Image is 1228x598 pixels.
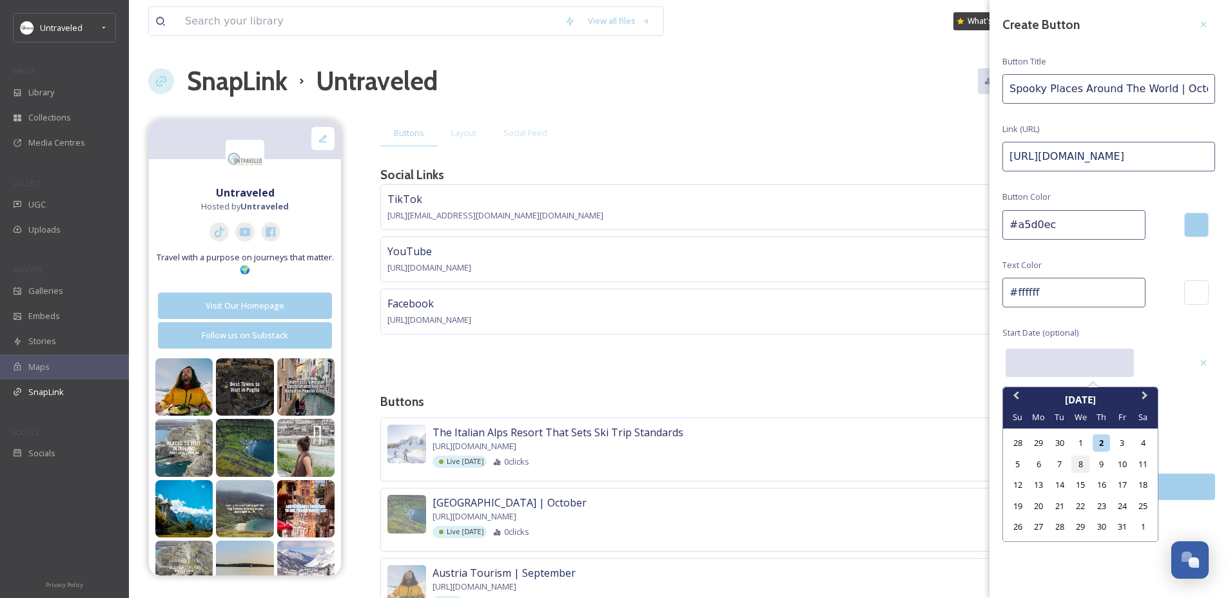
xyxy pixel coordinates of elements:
[1071,476,1089,494] div: Choose Wednesday, October 15th, 2025
[28,198,46,211] span: UGC
[158,293,332,319] button: Visit Our Homepage
[1113,476,1131,494] div: Choose Friday, October 17th, 2025
[1071,434,1089,452] div: Choose Wednesday, October 1st, 2025
[387,244,432,258] span: YouTube
[1051,497,1068,515] div: Choose Tuesday, October 21st, 2025
[1002,142,1215,171] input: https://www.snapsea.io
[387,192,422,206] span: TikTok
[380,166,444,184] h3: Social Links
[1093,409,1110,426] div: Th
[28,447,55,459] span: Socials
[13,178,41,188] span: COLLECT
[387,314,471,325] span: [URL][DOMAIN_NAME]
[387,296,434,311] span: Facebook
[1135,456,1152,473] div: Choose Saturday, October 11th, 2025
[1030,497,1048,515] div: Choose Monday, October 20th, 2025
[179,7,558,35] input: Search your library
[504,456,529,468] span: 0 clicks
[1113,434,1131,452] div: Choose Friday, October 3rd, 2025
[28,137,85,149] span: Media Centres
[1030,434,1048,452] div: Choose Monday, September 29th, 2025
[433,581,516,593] span: [URL][DOMAIN_NAME]
[1051,409,1068,426] div: Tu
[387,495,426,534] img: f8a8a157-76dc-4e9b-ac10-a8e2e0be2911.jpg
[158,322,332,349] button: Follow us on Substack
[1051,456,1068,473] div: Choose Tuesday, October 7th, 2025
[28,335,56,347] span: Stories
[1051,518,1068,535] div: Choose Tuesday, October 28th, 2025
[1002,327,1078,339] span: Start Date (optional)
[13,66,35,76] span: MEDIA
[165,329,325,342] div: Follow us on Substack
[1002,123,1039,135] span: Link (URL)
[216,186,275,200] strong: Untraveled
[1093,476,1110,494] div: Choose Thursday, October 16th, 2025
[1093,518,1110,535] div: Choose Thursday, October 30th, 2025
[978,68,1047,93] a: Analytics
[380,392,1209,411] h3: Buttons
[1009,518,1026,535] div: Choose Sunday, October 26th, 2025
[1071,409,1089,426] div: We
[187,62,288,101] a: SnapLink
[1071,497,1089,515] div: Choose Wednesday, October 22nd, 2025
[13,427,39,437] span: SOCIALS
[21,21,34,34] img: Untitled%20design.png
[1002,191,1051,203] span: Button Color
[433,526,487,538] div: Live [DATE]
[40,22,83,34] span: Untraveled
[433,565,576,581] span: Austria Tourism | September
[1007,433,1153,537] div: month 2025-10
[433,495,587,510] span: [GEOGRAPHIC_DATA] | October
[394,127,424,139] span: Buttons
[387,425,426,463] img: 1e8b70df-c273-4592-b953-c3c123973d5e.jpg
[1051,434,1068,452] div: Choose Tuesday, September 30th, 2025
[1171,541,1209,579] button: Open Chat
[433,510,516,523] span: [URL][DOMAIN_NAME]
[504,526,529,538] span: 0 clicks
[1051,476,1068,494] div: Choose Tuesday, October 14th, 2025
[1113,518,1131,535] div: Choose Friday, October 31st, 2025
[1030,456,1048,473] div: Choose Monday, October 6th, 2025
[1113,409,1131,426] div: Fr
[1113,497,1131,515] div: Choose Friday, October 24th, 2025
[1136,389,1156,409] button: Next Month
[1002,15,1080,34] h3: Create Button
[1030,518,1048,535] div: Choose Monday, October 27th, 2025
[451,127,476,139] span: Layout
[165,300,325,312] div: Visit Our Homepage
[1002,74,1215,104] input: My Link
[1135,497,1152,515] div: Choose Saturday, October 25th, 2025
[28,361,50,373] span: Maps
[155,251,335,276] span: Travel with a purpose on journeys that matter. 🌍
[1071,518,1089,535] div: Choose Wednesday, October 29th, 2025
[13,265,43,275] span: WIDGETS
[503,127,547,139] span: Social Feed
[46,581,83,589] span: Privacy Policy
[28,111,71,124] span: Collections
[201,200,289,213] span: Hosted by
[1009,456,1026,473] div: Choose Sunday, October 5th, 2025
[1093,497,1110,515] div: Choose Thursday, October 23rd, 2025
[1135,518,1152,535] div: Choose Saturday, November 1st, 2025
[953,12,1018,30] a: What's New
[28,224,61,236] span: Uploads
[1004,389,1025,409] button: Previous Month
[1135,476,1152,494] div: Choose Saturday, October 18th, 2025
[433,425,683,440] span: The Italian Alps Resort That Sets Ski Trip Standards
[1009,497,1026,515] div: Choose Sunday, October 19th, 2025
[1071,456,1089,473] div: Choose Wednesday, October 8th, 2025
[1009,476,1026,494] div: Choose Sunday, October 12th, 2025
[581,8,657,34] a: View all files
[28,386,64,398] span: SnapLink
[28,285,63,297] span: Galleries
[1030,409,1048,426] div: Mo
[433,440,516,452] span: [URL][DOMAIN_NAME]
[433,456,487,468] div: Live [DATE]
[387,209,603,221] span: [URL][EMAIL_ADDRESS][DOMAIN_NAME][DOMAIN_NAME]
[28,86,54,99] span: Library
[46,576,83,592] a: Privacy Policy
[1002,259,1042,271] span: Text Color
[1002,55,1046,68] span: Button Title
[387,262,471,273] span: [URL][DOMAIN_NAME]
